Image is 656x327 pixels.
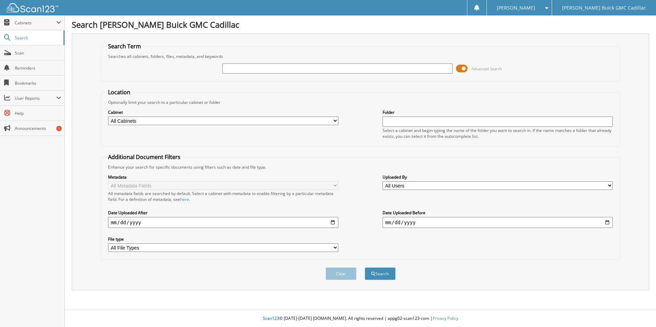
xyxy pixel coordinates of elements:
[108,109,338,115] label: Cabinet
[108,174,338,180] label: Metadata
[383,174,613,180] label: Uploaded By
[15,110,61,116] span: Help
[562,6,646,10] span: [PERSON_NAME] Buick GMC Cadillac
[433,315,458,321] a: Privacy Policy
[326,267,356,280] button: Clear
[15,50,61,56] span: Scan
[108,210,338,216] label: Date Uploaded After
[108,217,338,228] input: start
[105,99,616,105] div: Optionally limit your search to a particular cabinet or folder
[383,217,613,228] input: end
[622,294,656,327] iframe: Chat Widget
[15,80,61,86] span: Bookmarks
[105,43,144,50] legend: Search Term
[15,95,56,101] span: User Reports
[108,191,338,202] div: All metadata fields are searched by default. Select a cabinet with metadata to enable filtering b...
[365,267,396,280] button: Search
[15,65,61,71] span: Reminders
[383,210,613,216] label: Date Uploaded Before
[105,164,616,170] div: Enhance your search for specific documents using filters such as date and file type.
[383,128,613,139] div: Select a cabinet and begin typing the name of the folder you want to search in. If the name match...
[383,109,613,115] label: Folder
[72,19,649,30] h1: Search [PERSON_NAME] Buick GMC Cadillac
[180,196,189,202] a: here
[15,20,56,26] span: Cabinets
[263,315,279,321] span: Scan123
[15,35,60,41] span: Search
[65,310,656,327] div: © [DATE]-[DATE] [DOMAIN_NAME]. All rights reserved | appg02-scan123-com |
[105,53,616,59] div: Searches all cabinets, folders, files, metadata, and keywords
[15,125,61,131] span: Announcements
[471,66,502,71] span: Advanced Search
[497,6,535,10] span: [PERSON_NAME]
[105,153,184,161] legend: Additional Document Filters
[108,236,338,242] label: File type
[56,126,62,131] div: 1
[105,88,134,96] legend: Location
[7,3,58,12] img: scan123-logo-white.svg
